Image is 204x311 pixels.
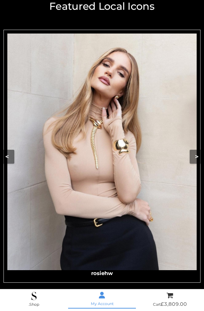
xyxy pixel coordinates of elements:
[29,302,39,307] span: .Shop
[161,301,164,307] span: £
[68,291,136,308] a: My Account
[7,270,197,276] h3: rosiehw
[7,34,197,270] img: rosiehw
[3,30,201,283] a: rosiehwrosiehw
[91,301,114,306] span: My Account
[190,150,204,164] button: >
[153,302,187,307] span: Cart
[31,292,37,300] img: .Shop
[136,291,204,309] a: Cart£3,809.00
[161,301,187,307] bdi: 3,809.00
